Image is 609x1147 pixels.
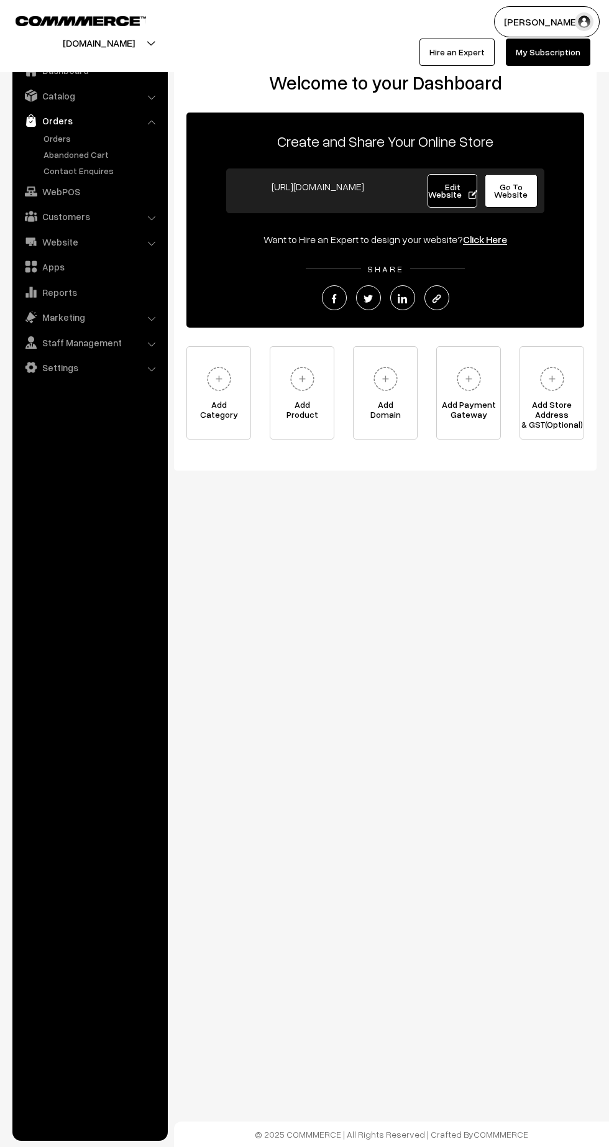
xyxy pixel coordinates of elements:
a: Go To Website [485,174,538,208]
a: Click Here [463,233,507,246]
span: SHARE [361,264,410,274]
img: plus.svg [535,362,569,396]
img: plus.svg [452,362,486,396]
a: Add Store Address& GST(Optional) [520,346,584,440]
footer: © 2025 COMMMERCE | All Rights Reserved | Crafted By [174,1122,609,1147]
a: Settings [16,356,163,379]
span: Add Payment Gateway [437,400,500,425]
a: COMMMERCE [474,1129,528,1140]
button: [PERSON_NAME] [494,6,600,37]
a: WebPOS [16,180,163,203]
a: Orders [40,132,163,145]
a: Orders [16,109,163,132]
a: COMMMERCE [16,12,124,27]
span: Add Store Address & GST(Optional) [520,400,584,425]
a: Contact Enquires [40,164,163,177]
span: Go To Website [494,182,528,200]
a: Apps [16,256,163,278]
button: [DOMAIN_NAME] [19,27,178,58]
a: AddProduct [270,346,334,440]
a: Reports [16,281,163,303]
a: Edit Website [428,174,477,208]
a: Customers [16,205,163,228]
a: Hire an Expert [419,39,495,66]
a: My Subscription [506,39,590,66]
img: COMMMERCE [16,16,146,25]
a: Add PaymentGateway [436,346,501,440]
img: plus.svg [285,362,319,396]
a: Website [16,231,163,253]
span: Add Product [270,400,334,425]
img: plus.svg [202,362,236,396]
a: Abandoned Cart [40,148,163,161]
a: AddDomain [353,346,418,440]
span: Add Category [187,400,250,425]
span: Edit Website [428,182,477,200]
a: AddCategory [186,346,251,440]
div: Want to Hire an Expert to design your website? [186,232,584,247]
a: Staff Management [16,331,163,354]
a: Marketing [16,306,163,328]
p: Create and Share Your Online Store [186,130,584,152]
span: Add Domain [354,400,417,425]
h2: Welcome to your Dashboard [186,71,584,94]
a: Catalog [16,85,163,107]
img: user [575,12,593,31]
img: plus.svg [369,362,403,396]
